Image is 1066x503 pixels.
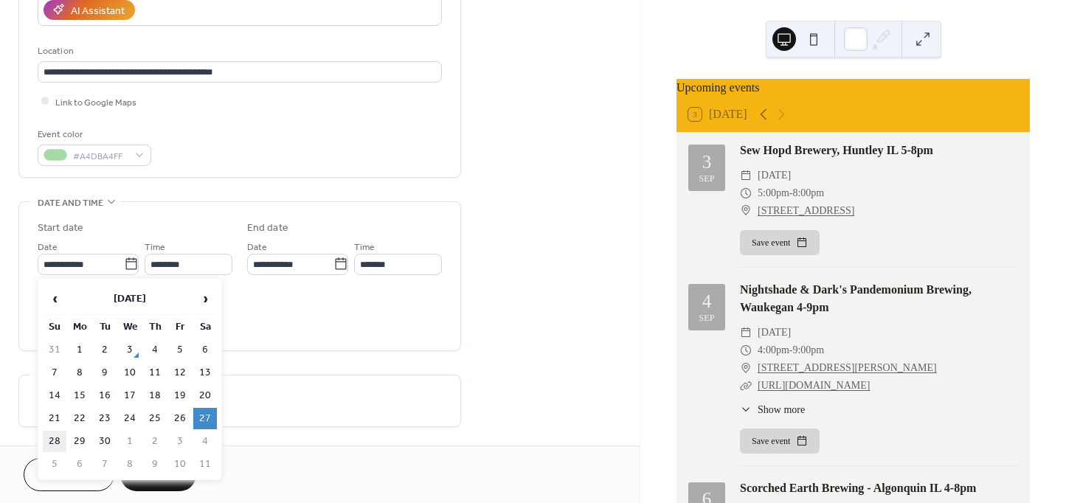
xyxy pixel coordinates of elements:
div: Location [38,44,439,59]
td: 7 [93,454,117,475]
div: End date [247,221,288,236]
td: 18 [143,385,167,406]
span: ‹ [44,284,66,313]
div: AI Assistant [71,3,125,18]
td: 2 [143,431,167,452]
span: › [194,284,216,313]
td: 2 [93,339,117,361]
td: 11 [193,454,217,475]
td: 21 [43,408,66,429]
a: Nightshade & Dark's Pandemonium Brewing, Waukegan 4-9pm [740,283,972,313]
td: 12 [168,362,192,384]
td: 19 [168,385,192,406]
span: - [789,341,793,359]
div: Start date [38,221,83,236]
div: ​ [740,202,752,220]
td: 9 [143,454,167,475]
span: - [789,184,793,202]
th: Su [43,316,66,338]
td: 8 [118,454,142,475]
div: Sew Hopd Brewery, Huntley IL 5-8pm [740,142,1018,159]
div: Event color [38,127,148,142]
button: Save event [740,429,820,454]
button: Cancel [24,458,114,491]
td: 4 [193,431,217,452]
td: 20 [193,385,217,406]
td: 10 [168,454,192,475]
span: Date and time [38,195,103,211]
span: Time [354,239,375,254]
div: Sep [699,313,715,323]
button: ​Show more [740,402,805,417]
span: [DATE] [758,324,791,341]
td: 14 [43,385,66,406]
span: Time [145,239,165,254]
td: 27 [193,408,217,429]
td: 9 [93,362,117,384]
td: 6 [193,339,217,361]
td: 25 [143,408,167,429]
div: Sep [699,174,715,184]
span: Link to Google Maps [55,94,136,110]
td: 22 [68,408,91,429]
td: 7 [43,362,66,384]
span: #A4DBA4FF [73,148,128,164]
div: ​ [740,184,752,202]
div: ​ [740,359,752,377]
td: 16 [93,385,117,406]
td: 6 [68,454,91,475]
div: ​ [740,324,752,341]
span: [DATE] [758,167,791,184]
td: 4 [143,339,167,361]
span: 4:00pm [758,341,789,359]
div: ​ [740,167,752,184]
div: 4 [702,292,712,311]
th: We [118,316,142,338]
td: 1 [68,339,91,361]
td: 11 [143,362,167,384]
td: 3 [118,339,142,361]
td: 24 [118,408,142,429]
td: 3 [168,431,192,452]
td: 5 [43,454,66,475]
span: 5:00pm [758,184,789,202]
button: Save event [740,230,820,255]
a: [STREET_ADDRESS][PERSON_NAME] [758,359,937,377]
a: [STREET_ADDRESS] [758,202,854,220]
td: 10 [118,362,142,384]
th: Tu [93,316,117,338]
td: 23 [93,408,117,429]
td: 28 [43,431,66,452]
th: Mo [68,316,91,338]
td: 5 [168,339,192,361]
td: 13 [193,362,217,384]
span: Save [146,468,170,484]
td: 8 [68,362,91,384]
div: ​ [740,377,752,395]
span: Date [247,239,267,254]
span: Show more [758,402,805,417]
span: 9:00pm [792,341,824,359]
th: Fr [168,316,192,338]
div: ​ [740,402,752,417]
td: 31 [43,339,66,361]
a: [URL][DOMAIN_NAME] [758,380,870,391]
div: Scorched Earth Brewing - Algonquin IL 4-8pm [740,479,1018,497]
div: ​ [740,341,752,359]
td: 26 [168,408,192,429]
div: Upcoming events [676,79,1030,97]
span: 8:00pm [792,184,824,202]
th: [DATE] [68,283,192,315]
span: Date [38,239,58,254]
td: 17 [118,385,142,406]
th: Sa [193,316,217,338]
td: 1 [118,431,142,452]
td: 15 [68,385,91,406]
td: 30 [93,431,117,452]
th: Th [143,316,167,338]
span: Cancel [49,468,89,484]
td: 29 [68,431,91,452]
div: 3 [702,153,712,171]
